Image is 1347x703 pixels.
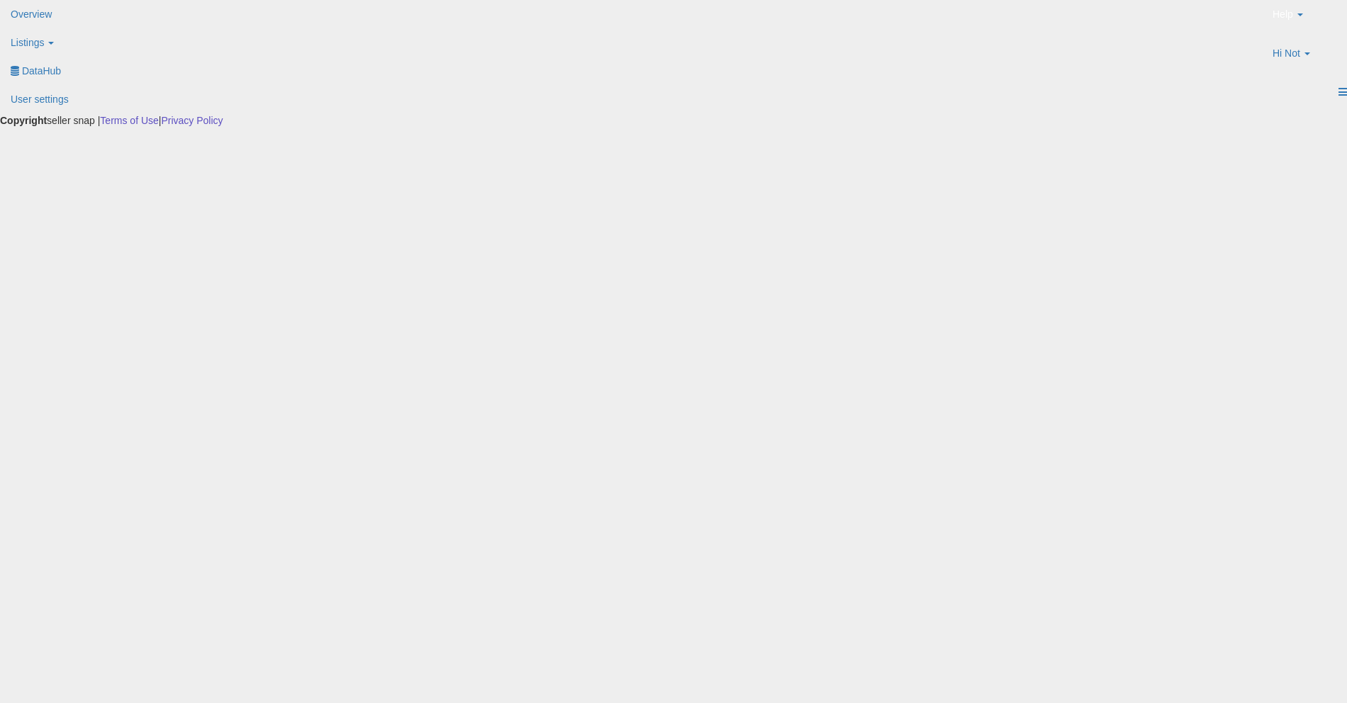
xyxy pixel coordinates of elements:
[22,65,61,77] span: DataHub
[1273,46,1300,60] span: Hi Not
[11,9,52,20] span: Overview
[100,115,158,126] a: Terms of Use
[1273,7,1293,21] span: Help
[1262,39,1347,78] a: Hi Not
[11,37,44,48] span: Listings
[161,115,223,126] a: Privacy Policy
